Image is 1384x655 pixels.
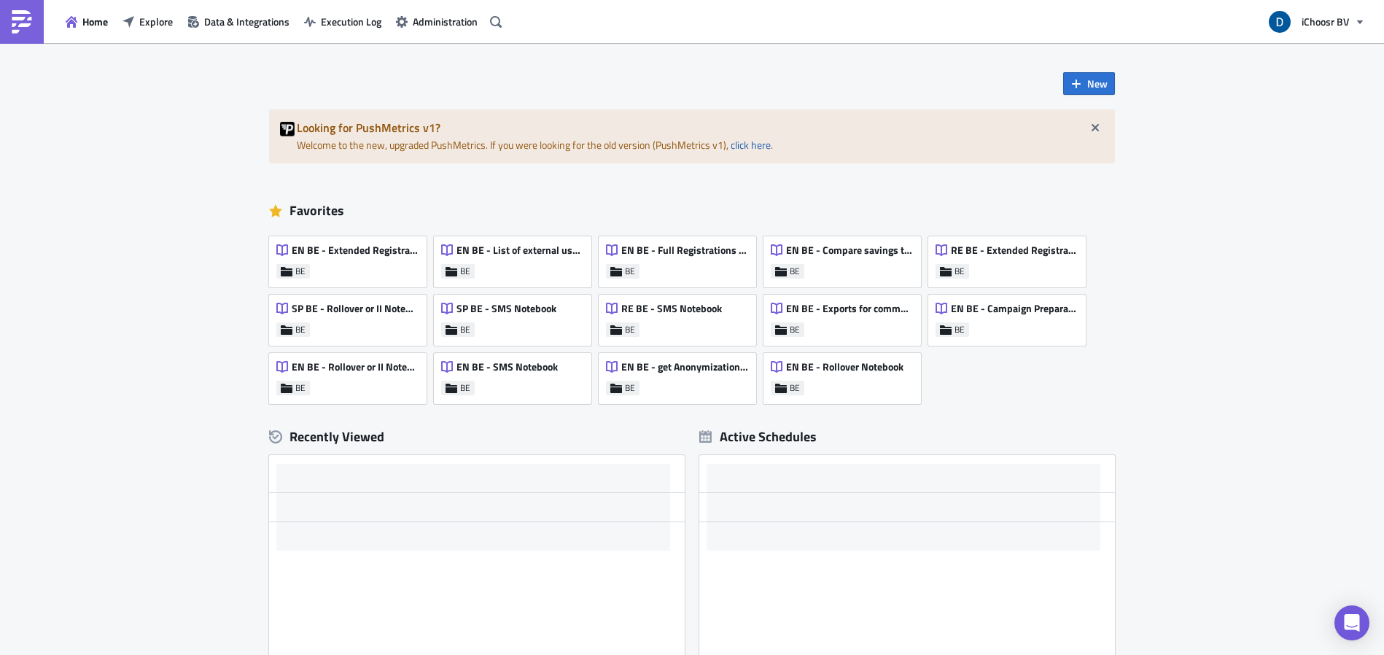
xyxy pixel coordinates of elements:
[955,266,965,277] span: BE
[599,346,763,404] a: EN BE - get Anonymization listBE
[434,346,599,404] a: EN BE - SMS NotebookBE
[456,244,583,257] span: EN BE - List of external user id's of KBC Registrants
[413,14,478,29] span: Administration
[599,287,763,346] a: RE BE - SMS NotebookBE
[625,266,635,277] span: BE
[434,287,599,346] a: SP BE - SMS NotebookBE
[951,302,1078,315] span: EN BE - Campaign Preparation - Info for suppliers
[790,382,800,394] span: BE
[10,10,34,34] img: PushMetrics
[1302,14,1349,29] span: iChoosr BV
[786,244,913,257] span: EN BE - Compare savings to the Average Market Offer
[297,10,389,33] button: Execution Log
[1260,6,1373,38] button: iChoosr BV
[269,346,434,404] a: EN BE - Rollover or II NotebookBE
[1334,605,1369,640] div: Open Intercom Messenger
[763,346,928,404] a: EN BE - Rollover NotebookBE
[763,287,928,346] a: EN BE - Exports for community leadersBE
[786,360,903,373] span: EN BE - Rollover Notebook
[1087,76,1108,91] span: New
[599,229,763,287] a: EN BE - Full Registrations export for project/communityBE
[269,200,1115,222] div: Favorites
[621,244,748,257] span: EN BE - Full Registrations export for project/community
[82,14,108,29] span: Home
[321,14,381,29] span: Execution Log
[621,302,722,315] span: RE BE - SMS Notebook
[460,382,470,394] span: BE
[763,229,928,287] a: EN BE - Compare savings to the Average Market OfferBE
[1063,72,1115,95] button: New
[115,10,180,33] button: Explore
[269,287,434,346] a: SP BE - Rollover or II NotebookBE
[951,244,1078,257] span: RE BE - Extended Registrations export
[699,428,817,445] div: Active Schedules
[297,122,1104,133] h5: Looking for PushMetrics v1?
[456,360,558,373] span: EN BE - SMS Notebook
[790,324,800,336] span: BE
[731,137,771,152] a: click here
[295,324,306,336] span: BE
[180,10,297,33] button: Data & Integrations
[1267,9,1292,34] img: Avatar
[292,302,419,315] span: SP BE - Rollover or II Notebook
[625,382,635,394] span: BE
[786,302,913,315] span: EN BE - Exports for community leaders
[460,266,470,277] span: BE
[928,229,1093,287] a: RE BE - Extended Registrations exportBE
[389,10,485,33] button: Administration
[269,426,685,448] div: Recently Viewed
[456,302,556,315] span: SP BE - SMS Notebook
[204,14,289,29] span: Data & Integrations
[139,14,173,29] span: Explore
[269,229,434,287] a: EN BE - Extended Registrations exportBE
[460,324,470,336] span: BE
[295,266,306,277] span: BE
[295,382,306,394] span: BE
[58,10,115,33] button: Home
[292,244,419,257] span: EN BE - Extended Registrations export
[434,229,599,287] a: EN BE - List of external user id's of KBC RegistrantsBE
[269,109,1115,163] div: Welcome to the new, upgraded PushMetrics. If you were looking for the old version (PushMetrics v1...
[955,324,965,336] span: BE
[621,360,748,373] span: EN BE - get Anonymization list
[292,360,419,373] span: EN BE - Rollover or II Notebook
[928,287,1093,346] a: EN BE - Campaign Preparation - Info for suppliersBE
[625,324,635,336] span: BE
[790,266,800,277] span: BE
